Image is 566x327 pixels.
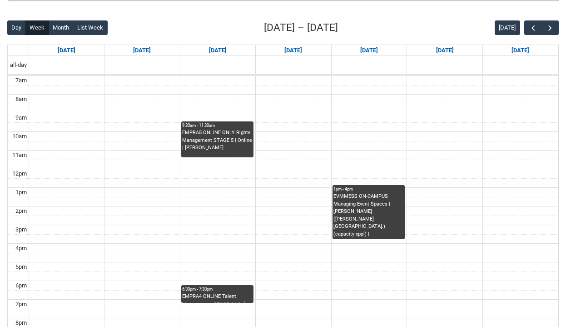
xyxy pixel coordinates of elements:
a: Go to September 17, 2025 [283,45,304,56]
div: 10am [10,132,29,141]
button: Month [49,20,74,35]
div: EMPRA5 ONLINE ONLY Rights Management STAGE 5 | Online | [PERSON_NAME] [182,129,253,152]
div: EMPRA4 ONLINE Talent Management STAGE 4 | Online | [PERSON_NAME] [182,293,253,302]
div: EVMMESS ON-CAMPUS Managing Event Spaces | [PERSON_NAME] ([PERSON_NAME][GEOGRAPHIC_DATA].) (capaci... [333,193,404,239]
a: Go to September 19, 2025 [434,45,456,56]
a: Go to September 18, 2025 [358,45,380,56]
button: Week [25,20,49,35]
div: 8am [14,95,29,104]
div: 4pm [14,244,29,253]
h2: [DATE] – [DATE] [264,20,338,35]
div: 7am [14,76,29,85]
button: [DATE] [495,20,520,35]
div: 3pm [14,225,29,234]
button: Day [7,20,26,35]
div: 1pm - 4pm [333,186,404,192]
div: 1pm [14,188,29,197]
button: Next Week [541,20,559,35]
div: 7pm [14,300,29,309]
div: 2pm [14,206,29,216]
div: 5pm [14,262,29,272]
div: 6pm [14,281,29,290]
span: all-day [8,60,29,70]
a: Go to September 20, 2025 [510,45,531,56]
div: 6:30pm - 7:30pm [182,286,253,292]
button: List Week [73,20,108,35]
div: 12pm [10,169,29,178]
button: Previous Week [524,20,541,35]
div: 9:30am - 11:30am [182,122,253,129]
div: 11am [10,151,29,160]
a: Go to September 16, 2025 [207,45,228,56]
a: Go to September 14, 2025 [56,45,77,56]
a: Go to September 15, 2025 [131,45,153,56]
div: 9am [14,113,29,122]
